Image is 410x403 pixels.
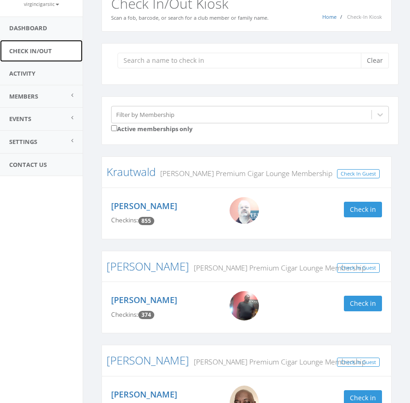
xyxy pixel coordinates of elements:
span: Settings [9,138,37,146]
span: Events [9,115,31,123]
img: Kevin_McClendon_PWvqYwE.png [230,291,259,320]
div: Filter by Membership [116,110,174,119]
img: WIN_20200824_14_20_23_Pro.jpg [230,197,259,224]
span: Checkins: [111,216,138,224]
a: Check In Guest [337,169,380,179]
button: Check in [344,202,382,217]
span: Checkin count [138,311,154,319]
button: Clear [361,53,389,68]
a: [PERSON_NAME] [111,200,177,211]
input: Search a name to check in [118,53,368,68]
input: Active memberships only [111,125,117,131]
span: Members [9,92,38,100]
span: Check-In Kiosk [347,13,382,20]
a: [PERSON_NAME] [111,294,177,305]
a: Check In Guest [337,263,380,273]
a: Krautwald [107,164,156,179]
span: Checkins: [111,310,138,319]
small: Scan a fob, barcode, or search for a club member or family name. [111,14,269,21]
a: [PERSON_NAME] [107,353,189,368]
small: [PERSON_NAME] Premium Cigar Lounge Membership [156,168,332,178]
small: [PERSON_NAME] Premium Cigar Lounge Membership [189,357,366,367]
span: Contact Us [9,160,47,169]
a: [PERSON_NAME] [107,259,189,274]
a: Check In Guest [337,358,380,367]
small: virgincigarsllc [24,1,59,7]
label: Active memberships only [111,123,192,133]
a: [PERSON_NAME] [111,389,177,400]
button: Check in [344,296,382,311]
a: Home [322,13,337,20]
small: [PERSON_NAME] Premium Cigar Lounge Membership [189,263,366,273]
span: Checkin count [138,217,154,225]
